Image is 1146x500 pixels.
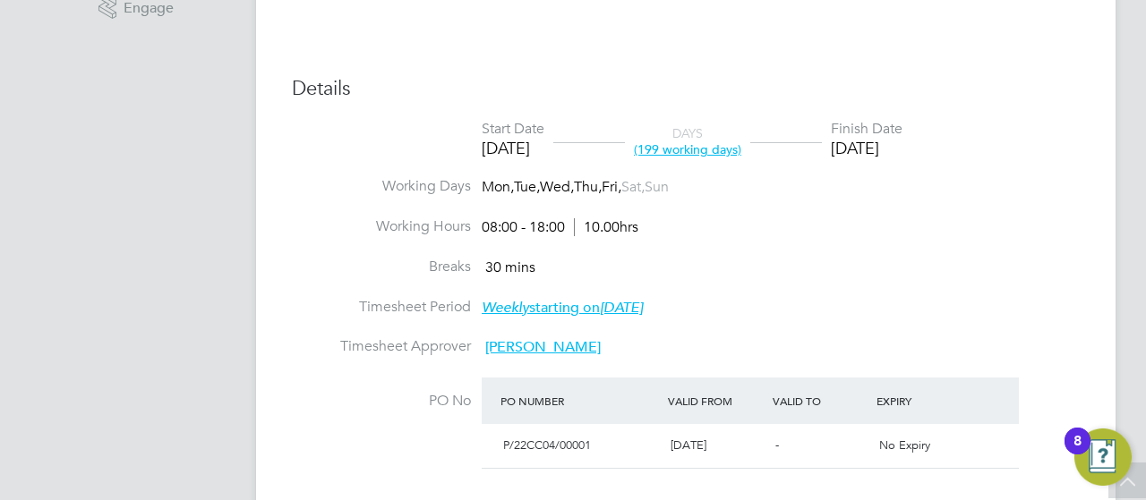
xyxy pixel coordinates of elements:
span: Mon, [482,178,514,196]
label: PO No [292,392,471,411]
div: DAYS [625,125,750,157]
span: No Expiry [879,437,930,453]
label: Breaks [292,258,471,276]
em: Weekly [482,299,529,317]
span: 10.00hrs [574,218,638,236]
label: Timesheet Approver [292,337,471,356]
div: 08:00 - 18:00 [482,218,638,237]
div: Finish Date [831,120,902,139]
div: PO Number [496,385,663,417]
div: Valid To [768,385,873,417]
span: - [775,437,779,453]
span: Wed, [540,178,574,196]
span: Sun [645,178,669,196]
span: Tue, [514,178,540,196]
div: Expiry [872,385,977,417]
span: 30 mins [485,258,535,276]
div: [DATE] [482,138,544,158]
span: P/22CC04/00001 [503,437,591,453]
label: Working Days [292,177,471,196]
div: 8 [1073,441,1082,464]
span: Sat, [621,178,645,196]
div: [DATE] [831,138,902,158]
div: Valid From [663,385,768,417]
div: Start Date [482,120,544,139]
label: Working Hours [292,217,471,236]
span: starting on [482,299,643,317]
h3: Details [292,76,1080,102]
button: Open Resource Center, 8 new notifications [1074,428,1132,486]
span: [DATE] [671,437,706,453]
span: Fri, [602,178,621,196]
em: [DATE] [600,299,643,317]
span: (199 working days) [634,141,741,157]
span: [PERSON_NAME] [485,338,601,356]
span: Engage [124,1,174,16]
span: Thu, [574,178,602,196]
label: Timesheet Period [292,298,471,317]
